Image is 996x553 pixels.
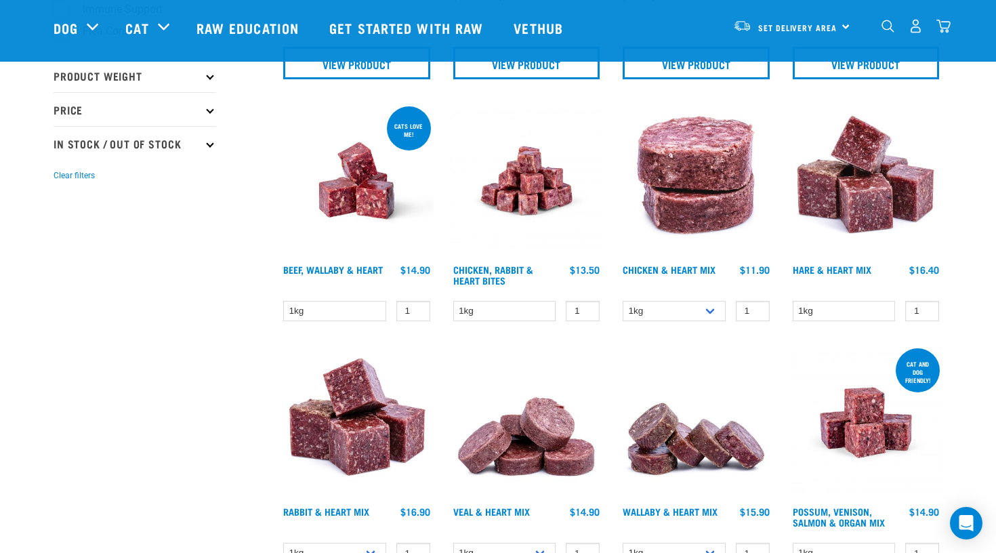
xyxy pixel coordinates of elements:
a: View Product [793,47,940,79]
p: Price [54,92,216,126]
div: $14.90 [570,506,600,517]
img: Possum Venison Salmon Organ 1626 [789,346,943,499]
a: Raw Education [183,1,316,55]
img: user.png [909,19,923,33]
a: Veal & Heart Mix [453,509,530,514]
div: Open Intercom Messenger [950,507,982,539]
a: Beef, Wallaby & Heart [283,267,383,272]
div: $16.90 [400,506,430,517]
img: Pile Of Cubed Hare Heart For Pets [789,104,943,258]
img: 1093 Wallaby Heart Medallions 01 [619,346,773,499]
a: Rabbit & Heart Mix [283,509,369,514]
input: 1 [736,301,770,322]
div: $14.90 [400,264,430,275]
a: Chicken, Rabbit & Heart Bites [453,267,533,283]
a: Hare & Heart Mix [793,267,871,272]
a: Vethub [500,1,580,55]
img: Chicken Rabbit Heart 1609 [450,104,604,258]
p: Product Weight [54,58,216,92]
a: Dog [54,18,78,38]
input: 1 [566,301,600,322]
div: $16.40 [909,264,939,275]
a: Cat [125,18,148,38]
div: Cats love me! [387,116,431,144]
img: Raw Essentials 2024 July2572 Beef Wallaby Heart [280,104,434,258]
a: Wallaby & Heart Mix [623,509,718,514]
img: 1152 Veal Heart Medallions 01 [450,346,604,499]
img: van-moving.png [733,20,751,32]
img: Chicken and Heart Medallions [619,104,773,258]
button: Clear filters [54,169,95,182]
a: Get started with Raw [316,1,500,55]
p: In Stock / Out Of Stock [54,126,216,160]
img: home-icon@2x.png [936,19,951,33]
a: View Product [453,47,600,79]
img: 1087 Rabbit Heart Cubes 01 [280,346,434,499]
a: View Product [283,47,430,79]
input: 1 [396,301,430,322]
div: $15.90 [740,506,770,517]
div: $11.90 [740,264,770,275]
a: Chicken & Heart Mix [623,267,715,272]
div: $13.50 [570,264,600,275]
div: cat and dog friendly! [896,354,940,390]
img: home-icon-1@2x.png [881,20,894,33]
a: View Product [623,47,770,79]
div: $14.90 [909,506,939,517]
span: Set Delivery Area [758,25,837,30]
input: 1 [905,301,939,322]
a: Possum, Venison, Salmon & Organ Mix [793,509,885,525]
